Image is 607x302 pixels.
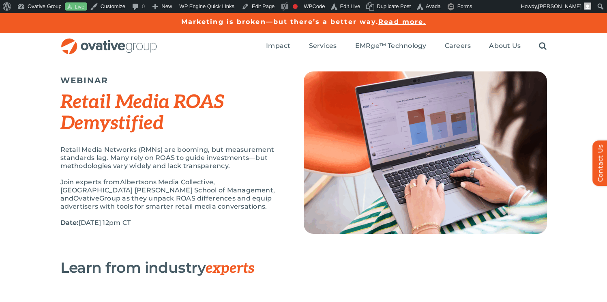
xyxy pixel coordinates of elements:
a: EMRge™ Technology [355,42,427,51]
strong: Date: [60,219,79,226]
a: About Us [489,42,521,51]
p: Retail Media Networks (RMNs) are booming, but measurement standards lag. Many rely on ROAS to gui... [60,146,283,170]
span: experts [206,259,254,277]
p: [DATE] 12pm CT [60,219,283,227]
h3: Learn from industry [60,259,506,276]
a: Marketing is broken—but there’s a better way. [181,18,379,26]
a: Careers [445,42,471,51]
p: Join experts from [60,178,283,211]
span: Impact [266,42,290,50]
span: Careers [445,42,471,50]
span: Group as they unpack ROAS differences and equip advertisers with tools for smarter retail media c... [60,194,272,210]
a: Read more. [378,18,426,26]
img: Top Image (2) [304,71,547,234]
a: OG_Full_horizontal_RGB [60,37,158,45]
span: [PERSON_NAME] [538,3,581,9]
span: Albertsons Media Collective, [GEOGRAPHIC_DATA] [PERSON_NAME] School of Management, and [60,178,275,202]
nav: Menu [266,33,547,59]
em: Retail Media ROAS Demystified [60,91,224,135]
span: EMRge™ Technology [355,42,427,50]
a: Impact [266,42,290,51]
a: Search [539,42,547,51]
span: About Us [489,42,521,50]
div: Focus keyphrase not set [293,4,298,9]
span: Ovative [73,194,99,202]
h5: WEBINAR [60,75,283,85]
a: Services [309,42,337,51]
span: Services [309,42,337,50]
a: Live [65,2,87,11]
